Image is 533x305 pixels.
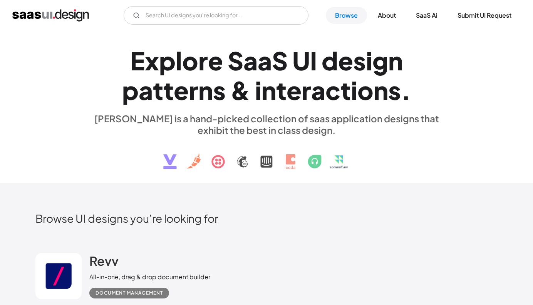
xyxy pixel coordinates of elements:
div: a [258,46,272,75]
div: c [325,75,340,105]
div: x [145,46,159,75]
a: Submit UI Request [448,7,521,24]
div: i [366,46,372,75]
div: d [322,46,338,75]
div: l [176,46,182,75]
div: a [139,75,153,105]
div: o [182,46,198,75]
div: a [311,75,325,105]
div: & [230,75,250,105]
div: p [122,75,139,105]
div: r [198,46,208,75]
div: n [388,46,403,75]
h1: Explore SaaS UI design patterns & interactions. [89,46,444,105]
div: I [310,46,317,75]
div: r [302,75,311,105]
div: r [189,75,198,105]
div: Document Management [96,288,163,298]
div: n [374,75,388,105]
div: g [372,46,388,75]
div: e [174,75,189,105]
div: e [208,46,223,75]
div: E [130,46,145,75]
div: t [276,75,287,105]
a: SaaS Ai [407,7,447,24]
div: n [198,75,213,105]
div: S [228,46,243,75]
div: i [255,75,261,105]
div: e [287,75,302,105]
div: S [272,46,288,75]
div: t [153,75,163,105]
div: [PERSON_NAME] is a hand-picked collection of saas application designs that exhibit the best in cl... [89,113,444,136]
div: t [340,75,351,105]
a: About [369,7,405,24]
div: t [163,75,174,105]
div: n [261,75,276,105]
div: i [351,75,357,105]
a: home [12,9,89,22]
div: a [243,46,258,75]
div: e [338,46,353,75]
div: s [353,46,366,75]
div: All-in-one, drag & drop document builder [89,272,210,282]
div: s [388,75,401,105]
a: Browse [326,7,367,24]
h2: Revv [89,253,119,268]
h2: Browse UI designs you’re looking for [35,212,498,225]
div: s [213,75,226,105]
a: Revv [89,253,119,272]
form: Email Form [124,6,308,25]
div: o [357,75,374,105]
div: p [159,46,176,75]
img: text, icon, saas logo [150,136,383,176]
input: Search UI designs you're looking for... [124,6,308,25]
div: . [401,75,411,105]
div: U [292,46,310,75]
